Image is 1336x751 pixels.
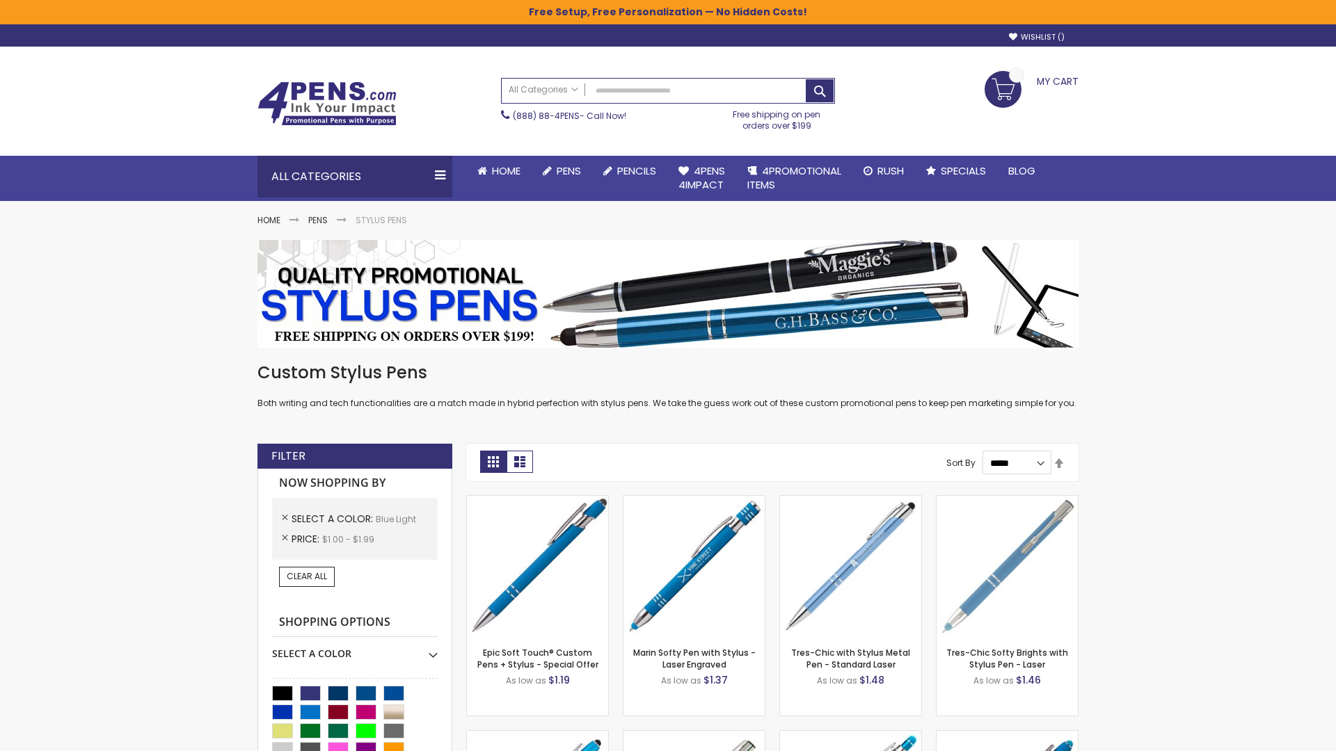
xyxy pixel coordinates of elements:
span: 4Pens 4impact [678,163,725,192]
div: All Categories [257,156,452,197]
a: Clear All [279,567,335,586]
span: Select A Color [292,512,376,526]
span: $1.37 [703,673,728,687]
h1: Custom Stylus Pens [257,362,1079,384]
span: $1.00 - $1.99 [322,533,374,545]
a: Phoenix Softy Brights with Stylus Pen - Laser-Blue - Light [780,730,921,742]
a: Ellipse Softy Brights with Stylus Pen - Laser-Blue - Light [937,730,1078,742]
span: Blue Light [376,513,416,525]
span: As low as [973,675,1014,686]
span: Blog [1008,163,1035,178]
span: As low as [661,675,701,686]
img: Tres-Chic Softy Brights with Stylus Pen - Laser-Blue - Light [937,496,1078,637]
span: Home [492,163,520,178]
a: All Categories [502,79,585,102]
strong: Now Shopping by [272,469,438,498]
a: Pens [308,214,328,226]
a: 4Pens4impact [667,156,736,201]
a: Rush [852,156,915,186]
div: Free shipping on pen orders over $199 [719,104,836,131]
span: 4PROMOTIONAL ITEMS [747,163,841,192]
span: Rush [877,163,904,178]
span: Clear All [287,570,327,582]
span: Price [292,532,322,546]
a: Home [466,156,532,186]
a: Tres-Chic with Stylus Metal Pen - Standard Laser [791,647,910,670]
label: Sort By [946,457,976,469]
span: As low as [506,675,546,686]
span: $1.19 [548,673,570,687]
a: Epic Soft Touch® Custom Pens + Stylus - Special Offer [477,647,598,670]
a: Marin Softy Pen with Stylus - Laser Engraved [633,647,756,670]
a: Tres-Chic with Stylus Metal Pen - Standard Laser-Blue - Light [780,495,921,507]
a: Home [257,214,280,226]
img: 4P-MS8B-Blue - Light [467,496,608,637]
img: Marin Softy Pen with Stylus - Laser Engraved-Blue - Light [623,496,765,637]
strong: Shopping Options [272,608,438,638]
a: Tres-Chic Touch Pen - Standard Laser-Blue - Light [623,730,765,742]
strong: Filter [271,449,305,464]
span: All Categories [509,84,578,95]
span: Pens [557,163,581,178]
strong: Grid [480,451,507,473]
a: Specials [915,156,997,186]
a: Blog [997,156,1047,186]
img: Tres-Chic with Stylus Metal Pen - Standard Laser-Blue - Light [780,496,921,637]
a: Wishlist [1009,32,1065,42]
span: $1.48 [859,673,884,687]
img: Stylus Pens [257,240,1079,348]
a: Pencils [592,156,667,186]
a: Ellipse Stylus Pen - Standard Laser-Blue - Light [467,730,608,742]
span: Pencils [617,163,656,178]
a: Tres-Chic Softy Brights with Stylus Pen - Laser-Blue - Light [937,495,1078,507]
a: 4P-MS8B-Blue - Light [467,495,608,507]
div: Both writing and tech functionalities are a match made in hybrid perfection with stylus pens. We ... [257,362,1079,410]
a: Marin Softy Pen with Stylus - Laser Engraved-Blue - Light [623,495,765,507]
img: 4Pens Custom Pens and Promotional Products [257,81,397,126]
span: As low as [817,675,857,686]
div: Select A Color [272,637,438,661]
a: 4PROMOTIONALITEMS [736,156,852,201]
span: Specials [941,163,986,178]
span: - Call Now! [513,110,626,122]
strong: Stylus Pens [356,214,407,226]
a: Pens [532,156,592,186]
a: (888) 88-4PENS [513,110,580,122]
span: $1.46 [1016,673,1041,687]
a: Tres-Chic Softy Brights with Stylus Pen - Laser [946,647,1068,670]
